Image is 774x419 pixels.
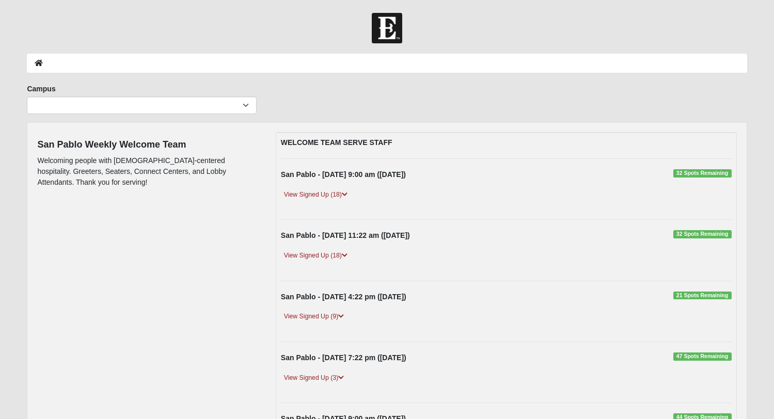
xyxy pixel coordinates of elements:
label: Campus [27,84,55,94]
a: View Signed Up (9) [281,311,347,322]
a: View Signed Up (18) [281,250,351,261]
span: 32 Spots Remaining [673,230,732,238]
span: 32 Spots Remaining [673,169,732,178]
img: Church of Eleven22 Logo [372,13,402,43]
strong: San Pablo - [DATE] 7:22 pm ([DATE]) [281,353,406,362]
strong: WELCOME TEAM SERVE STAFF [281,138,392,147]
h4: San Pablo Weekly Welcome Team [37,139,260,151]
a: View Signed Up (3) [281,373,347,383]
span: 47 Spots Remaining [673,352,732,361]
a: View Signed Up (18) [281,189,351,200]
span: 21 Spots Remaining [673,292,732,300]
strong: San Pablo - [DATE] 4:22 pm ([DATE]) [281,293,406,301]
strong: San Pablo - [DATE] 11:22 am ([DATE]) [281,231,410,239]
strong: San Pablo - [DATE] 9:00 am ([DATE]) [281,170,406,179]
p: Welcoming people with [DEMOGRAPHIC_DATA]-centered hospitality. Greeters, Seaters, Connect Centers... [37,155,260,188]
